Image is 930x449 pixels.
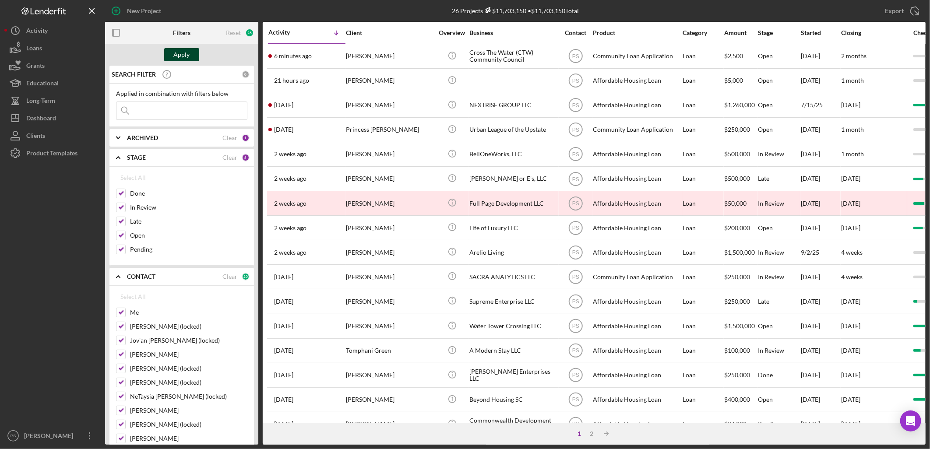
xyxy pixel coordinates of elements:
time: [DATE] [841,322,860,330]
time: 4 weeks [841,249,863,256]
text: PS [572,372,579,379]
div: NEXTRISE GROUP LLC [469,94,557,117]
a: Long-Term [4,92,101,109]
div: In Review [758,143,800,166]
div: Pending [758,413,800,436]
div: Affordable Housing Loan [593,69,680,92]
span: $250,000 [724,298,750,305]
div: 2 [585,430,598,437]
span: $1,500,000 [724,322,755,330]
button: PS[PERSON_NAME] [4,427,101,445]
div: Community Loan Application [593,45,680,68]
label: Jov'an [PERSON_NAME] (locked) [130,336,247,345]
time: [DATE] [841,224,860,232]
div: Affordable Housing Loan [593,192,680,215]
a: Activity [4,22,101,39]
button: Grants [4,57,101,74]
div: Open [758,118,800,141]
div: [PERSON_NAME] [22,427,79,447]
time: [DATE] [841,420,860,428]
time: 2025-09-19 14:51 [274,53,312,60]
div: 5 [242,154,250,161]
div: Late [758,167,800,190]
time: [DATE] [841,200,860,207]
text: PS [572,421,579,428]
div: Grants [26,57,45,77]
div: Business [469,29,557,36]
time: [DATE] [841,371,860,379]
time: 2025-09-02 16:16 [274,249,306,256]
div: Clear [222,154,237,161]
button: Clients [4,127,101,144]
text: PS [572,249,579,256]
time: 1 month [841,150,864,158]
div: Reset [226,29,241,36]
b: CONTACT [127,273,155,280]
label: [PERSON_NAME] (locked) [130,322,247,331]
div: Affordable Housing Loan [593,413,680,436]
div: Long-Term [26,92,55,112]
div: Open [758,388,800,411]
div: [PERSON_NAME] [346,315,433,338]
label: In Review [130,203,247,212]
text: PS [572,323,579,330]
div: Affordable Housing Loan [593,388,680,411]
span: $250,000 [724,126,750,133]
label: NeTaysia [PERSON_NAME] (locked) [130,392,247,401]
time: 2025-09-01 03:03 [274,274,293,281]
div: Affordable Housing Loan [593,290,680,313]
div: [DATE] [801,45,840,68]
text: PS [11,434,16,438]
time: 2025-09-05 12:30 [274,151,306,158]
div: [DATE] [801,413,840,436]
div: 7/15/25 [801,94,840,117]
div: [PERSON_NAME] or E's, LLC [469,167,557,190]
div: Late [758,290,800,313]
div: 0 [242,70,250,78]
label: Open [130,231,247,240]
div: [DATE] [801,143,840,166]
div: Beyond Housing SC [469,388,557,411]
text: PS [572,200,579,207]
div: Open [758,94,800,117]
label: [PERSON_NAME] (locked) [130,364,247,373]
time: 2025-09-15 19:48 [274,126,293,133]
text: PS [572,127,579,133]
div: Closing [841,29,907,36]
a: Loans [4,39,101,57]
div: BellOneWorks, LLC [469,143,557,166]
span: $250,000 [724,273,750,281]
div: [PERSON_NAME] [346,167,433,190]
span: $2,500 [724,52,743,60]
a: Product Templates [4,144,101,162]
div: Loan [683,364,723,387]
div: 9/2/25 [801,241,840,264]
div: Loan [683,45,723,68]
label: [PERSON_NAME] (locked) [130,420,247,429]
div: Select All [120,288,146,305]
time: 2025-07-03 21:05 [274,396,293,403]
div: [DATE] [801,69,840,92]
div: Loan [683,167,723,190]
text: PS [572,274,579,280]
div: 20 [242,273,250,281]
time: [DATE] [841,396,860,403]
div: Loan [683,241,723,264]
div: Open [758,315,800,338]
div: Loan [683,118,723,141]
div: Affordable Housing Loan [593,241,680,264]
span: $500,000 [724,150,750,158]
text: PS [572,78,579,84]
label: [PERSON_NAME] [130,434,247,443]
span: $200,000 [724,224,750,232]
div: Commonwealth Development Corporation of America [469,413,557,436]
div: Open [758,45,800,68]
button: Dashboard [4,109,101,127]
time: 2025-09-05 07:52 [274,200,306,207]
div: [DATE] [801,315,840,338]
div: [DATE] [801,339,840,362]
div: Affordable Housing Loan [593,364,680,387]
time: [DATE] [841,347,860,354]
text: PS [572,102,579,109]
